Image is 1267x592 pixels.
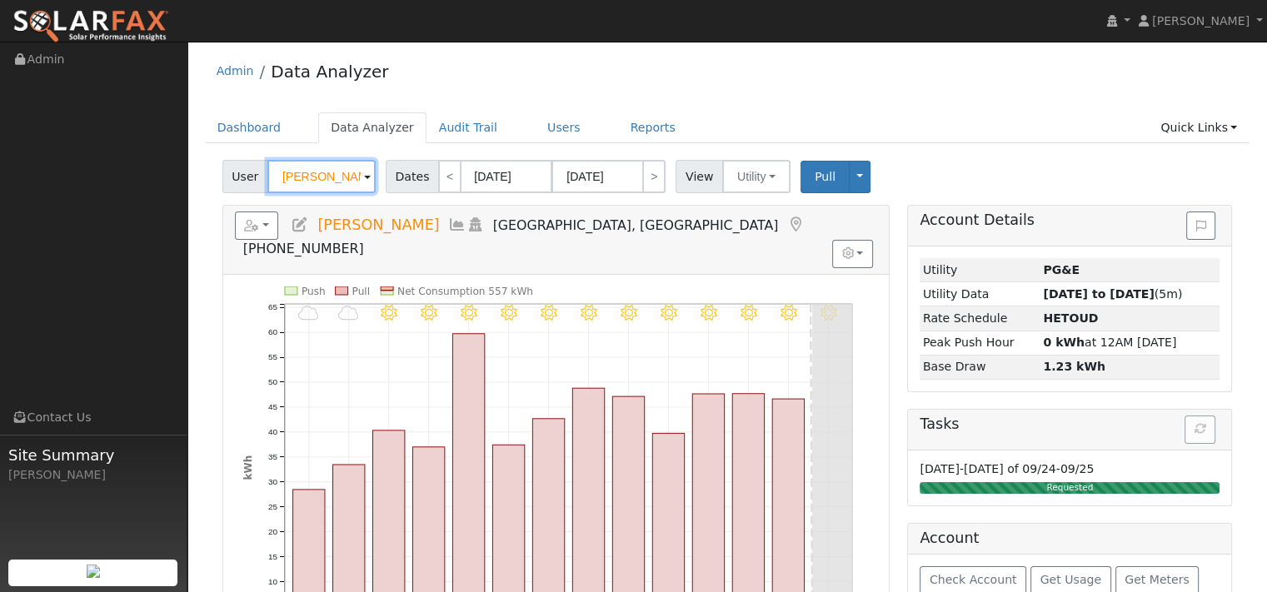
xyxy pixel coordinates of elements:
i: 9/18 - MostlyClear [661,305,677,321]
text: 60 [268,327,278,336]
a: Audit Trail [426,112,510,143]
td: at 12AM [DATE] [1040,331,1220,355]
a: Users [535,112,593,143]
i: 9/13 - MostlyClear [461,305,477,321]
text: 25 [268,502,278,511]
strong: 1.23 kWh [1043,360,1105,373]
td: Utility [920,258,1040,282]
span: [GEOGRAPHIC_DATA], [GEOGRAPHIC_DATA] [493,217,779,233]
span: [PHONE_NUMBER] [243,241,364,256]
strong: [DATE] to [DATE] [1043,287,1154,301]
i: 9/17 - Clear [621,305,637,321]
i: 9/14 - Clear [501,305,517,321]
a: Admin [217,64,254,77]
span: Get Meters [1125,573,1190,586]
h5: Account [920,530,979,546]
div: Requested [920,482,1220,494]
text: 40 [268,427,278,436]
img: SolarFax [12,9,169,44]
a: Edit User (23467) [291,216,309,233]
td: Base Draw [920,355,1040,379]
h5: Tasks [920,415,1220,433]
a: Multi-Series Graph [448,216,466,233]
text: 20 [268,527,278,536]
button: Pull [801,161,850,193]
input: Select a User [267,160,376,193]
a: Data Analyzer [271,62,388,82]
button: Issue History [1186,211,1215,240]
text: Push [302,286,326,297]
a: Reports [618,112,688,143]
span: Pull [815,170,836,183]
strong: ID: 17317860, authorized: 09/23/25 [1043,263,1080,276]
span: Dates [386,160,439,193]
h5: Account Details [920,211,1220,229]
button: Utility [722,160,791,193]
strong: D [1043,311,1098,325]
text: 15 [268,552,278,561]
div: [PERSON_NAME] [8,466,178,484]
i: 9/11 - MostlyClear [381,305,397,321]
i: 9/10 - MostlyCloudy [338,305,359,321]
a: Dashboard [205,112,294,143]
i: 9/16 - Clear [581,305,597,321]
h6: [DATE]-[DATE] of 09/24-09/25 [920,462,1220,476]
text: Pull [352,286,370,297]
text: kWh [242,455,254,480]
i: 9/15 - Clear [541,305,557,321]
img: retrieve [87,565,100,578]
span: [PERSON_NAME] [317,216,439,233]
text: 50 [268,377,278,386]
strong: 0 kWh [1043,336,1085,349]
span: User [222,160,268,193]
span: [PERSON_NAME] [1152,14,1250,27]
i: 9/12 - MostlyClear [421,305,437,321]
i: 9/20 - MostlyClear [740,305,756,321]
text: 30 [268,477,278,486]
text: 10 [268,576,278,585]
text: 65 [268,302,278,311]
span: Get Usage [1040,573,1101,586]
a: Quick Links [1148,112,1250,143]
a: Login As (last Never) [466,216,485,233]
td: Peak Push Hour [920,331,1040,355]
td: Utility Data [920,282,1040,306]
span: Site Summary [8,444,178,466]
text: Net Consumption 557 kWh [397,286,533,297]
i: 9/19 - MostlyClear [700,305,716,321]
a: > [642,160,666,193]
span: (5m) [1043,287,1182,301]
text: 35 [268,452,278,461]
i: 9/21 - MostlyClear [780,305,796,321]
text: 45 [268,402,278,411]
a: < [438,160,461,193]
text: 55 [268,352,278,361]
a: Map [786,216,805,233]
td: Rate Schedule [920,306,1040,331]
i: 9/09 - MostlyCloudy [298,305,319,321]
a: Data Analyzer [318,112,426,143]
span: Check Account [930,573,1017,586]
span: View [676,160,723,193]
